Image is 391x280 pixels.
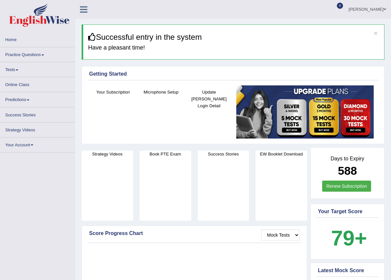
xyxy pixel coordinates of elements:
[331,226,367,250] b: 79+
[318,156,377,162] h4: Days to Expiry
[89,229,300,237] div: Score Progress Chart
[92,89,134,96] h4: Your Subscription
[0,138,75,150] a: Your Account
[0,77,75,90] a: Online Class
[140,89,182,96] h4: Microphone Setup
[88,33,379,41] h3: Successful entry in the system
[337,3,343,9] span: 4
[318,208,377,215] div: Your Target Score
[0,32,75,45] a: Home
[322,181,371,192] a: Renew Subscription
[374,30,378,37] button: ×
[236,85,374,139] img: small5.jpg
[0,62,75,75] a: Tests
[82,151,133,157] h4: Strategy Videos
[338,164,357,177] b: 588
[140,151,191,157] h4: Book PTE Exam
[0,108,75,120] a: Success Stories
[0,47,75,60] a: Practice Questions
[198,151,249,157] h4: Success Stories
[188,89,230,109] h4: Update [PERSON_NAME] Login Detail
[88,45,379,51] h4: Have a pleasant time!
[256,151,307,157] h4: EW Booklet Download
[0,123,75,135] a: Strategy Videos
[0,92,75,105] a: Predictions
[318,267,377,274] div: Latest Mock Score
[89,70,377,78] div: Getting Started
